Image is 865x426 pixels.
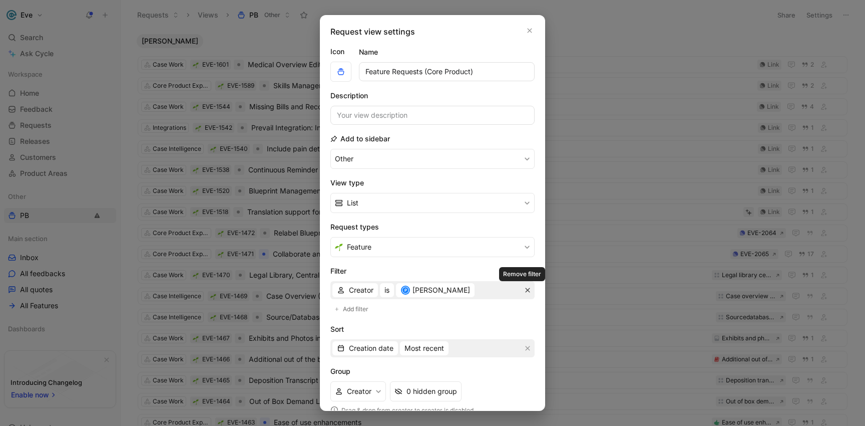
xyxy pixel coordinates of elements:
img: 🌱 [335,243,343,251]
h2: Sort [330,323,535,335]
h2: Filter [330,265,535,277]
span: Creation date [349,342,393,354]
button: 🌱Feature [330,237,535,257]
span: Feature [347,241,371,253]
button: is [380,283,394,297]
span: Add filter [343,304,369,314]
button: 0 hidden group [390,381,462,401]
button: Add filter [330,303,374,315]
div: [PERSON_NAME] [400,284,470,296]
button: Creation date [332,341,398,355]
div: P [402,287,409,294]
button: List [330,193,535,213]
h2: Request types [330,221,535,233]
span: Most recent [404,342,444,354]
button: Creator [332,283,378,297]
h2: Description [330,90,368,102]
p: Drag & drop from creator to creator is disabled . [330,405,535,415]
label: Icon [330,46,351,58]
div: 0 hidden group [406,385,457,397]
span: is [384,284,389,296]
button: Most recent [400,341,449,355]
input: Your view name [359,62,535,81]
h2: View type [330,177,535,189]
button: Other [330,149,535,169]
button: Creator [330,381,386,401]
h2: Add to sidebar [330,133,390,145]
span: Creator [349,284,373,296]
button: P[PERSON_NAME] [396,283,475,297]
input: Your view description [330,106,535,125]
h2: Request view settings [330,26,415,38]
h2: Group [330,365,535,377]
h2: Name [359,46,378,58]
